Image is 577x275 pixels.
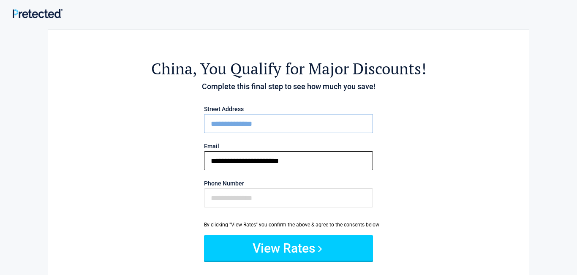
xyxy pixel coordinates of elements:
[13,9,63,18] img: Main Logo
[204,106,373,112] label: Street Address
[95,58,482,79] h2: , You Qualify for Major Discounts!
[95,81,482,92] h4: Complete this final step to see how much you save!
[204,235,373,261] button: View Rates
[204,221,373,229] div: By clicking "View Rates" you confirm the above & agree to the consents below
[151,58,193,79] span: china
[204,180,373,186] label: Phone Number
[204,143,373,149] label: Email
